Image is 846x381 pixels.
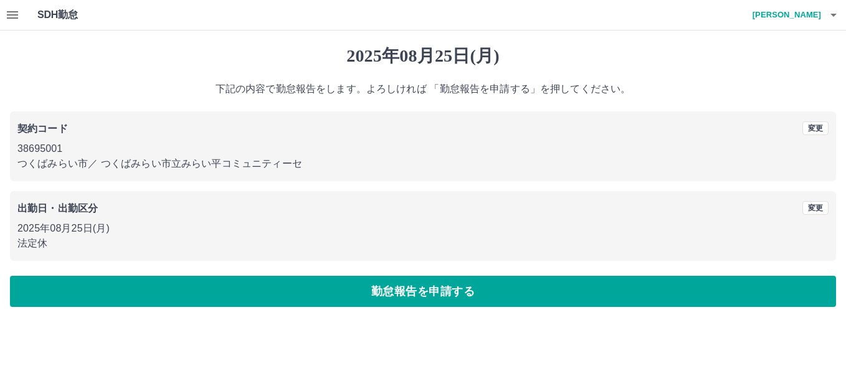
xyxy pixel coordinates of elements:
[10,82,836,96] p: 下記の内容で勤怠報告をします。よろしければ 「勤怠報告を申請する」を押してください。
[802,121,829,135] button: 変更
[10,45,836,67] h1: 2025年08月25日(月)
[802,201,829,215] button: 変更
[17,221,829,236] p: 2025年08月25日(月)
[10,276,836,307] button: 勤怠報告を申請する
[17,203,98,214] b: 出勤日・出勤区分
[17,236,829,251] p: 法定休
[17,123,68,134] b: 契約コード
[17,141,829,156] p: 38695001
[17,156,829,171] p: つくばみらい市 ／ つくばみらい市立みらい平コミュニティーセ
